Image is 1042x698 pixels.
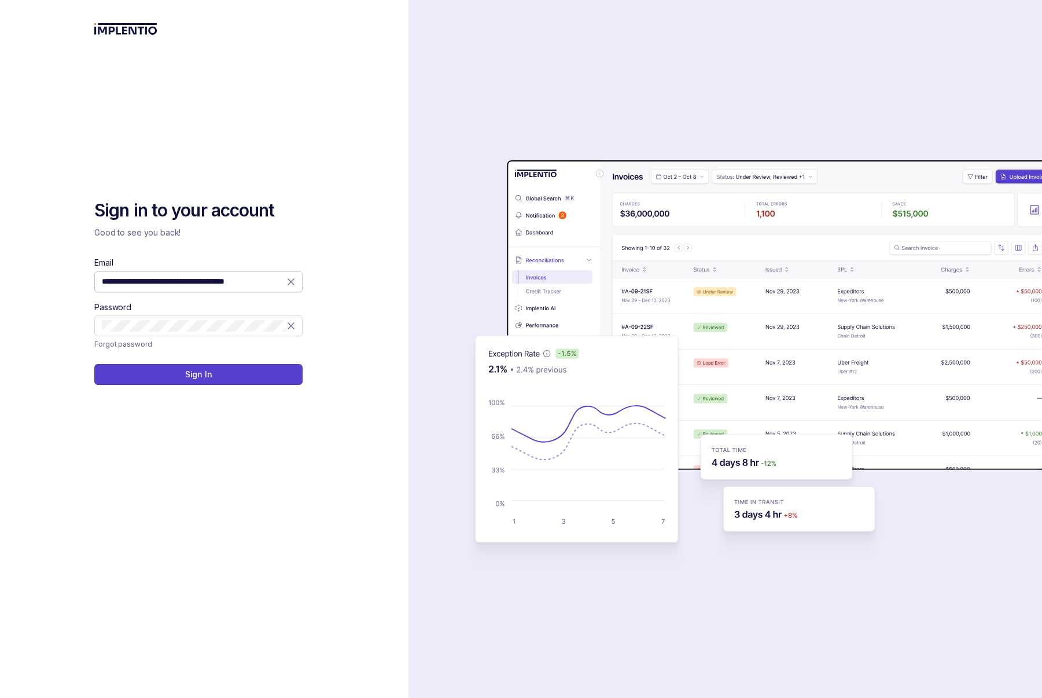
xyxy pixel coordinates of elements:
[94,339,152,350] a: Link Forgot password
[94,257,113,269] label: Email
[94,199,303,222] h2: Sign in to your account
[94,302,131,313] label: Password
[94,339,152,350] p: Forgot password
[94,364,303,385] button: Sign In
[94,23,157,35] img: logo
[94,227,303,238] p: Good to see you back!
[185,369,212,380] p: Sign In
